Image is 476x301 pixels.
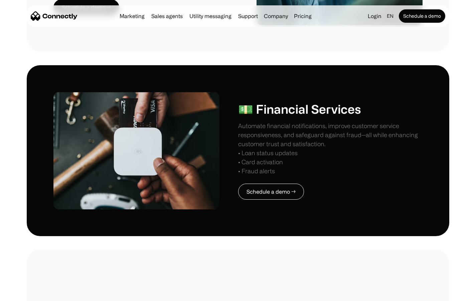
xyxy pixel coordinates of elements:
[264,11,288,21] div: Company
[384,11,398,21] div: en
[238,102,361,116] h1: 💵 Financial Services
[387,11,393,21] div: en
[117,13,147,19] a: Marketing
[7,289,40,299] aside: Language selected: English
[399,9,445,23] a: Schedule a demo
[187,13,234,19] a: Utility messaging
[238,184,304,200] a: Schedule a demo →
[262,11,290,21] div: Company
[149,13,185,19] a: Sales agents
[13,289,40,299] ul: Language list
[235,13,261,19] a: Support
[291,13,314,19] a: Pricing
[365,11,384,21] a: Login
[238,121,423,176] div: Automate financial notifications, improve customer service responsiveness, and safeguard against ...
[31,11,77,21] a: home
